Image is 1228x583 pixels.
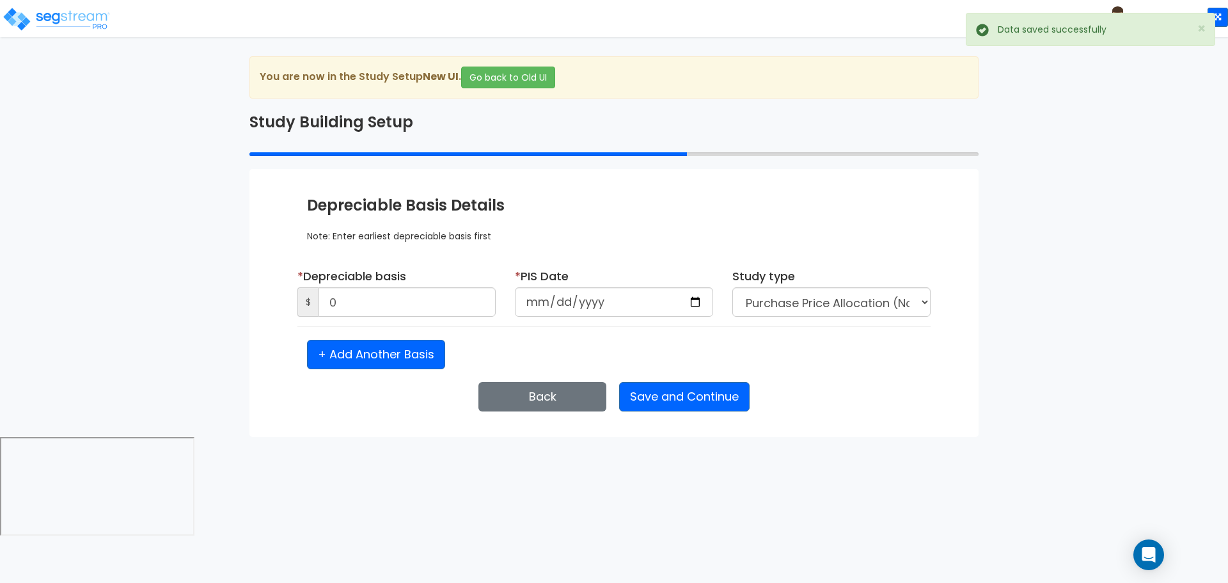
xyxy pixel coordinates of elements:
strong: New UI [423,69,459,84]
input: Select date [515,287,713,317]
button: Go back to Old UI [461,67,555,88]
div: You are now in the Study Setup . [249,56,979,99]
span: $ [297,287,319,317]
div: Study Building Setup [240,111,988,133]
div: Note: Enter earliest depreciable basis first [307,217,921,243]
label: PIS Date [515,268,569,285]
img: avatar.png [1106,6,1129,29]
input: Enter depreciable basis [319,287,496,317]
button: Close [1197,22,1206,35]
span: × [1197,19,1206,38]
img: logo_pro_r.png [2,6,111,32]
button: Back [478,382,606,411]
button: Save and Continue [619,382,750,411]
span: Data saved successfully [998,23,1184,36]
label: Depreciable basis [297,268,406,285]
div: Open Intercom Messenger [1133,539,1164,570]
button: + Add Another Basis [307,340,445,369]
label: Study type [732,268,795,285]
div: Depreciable Basis Details [307,195,921,216]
